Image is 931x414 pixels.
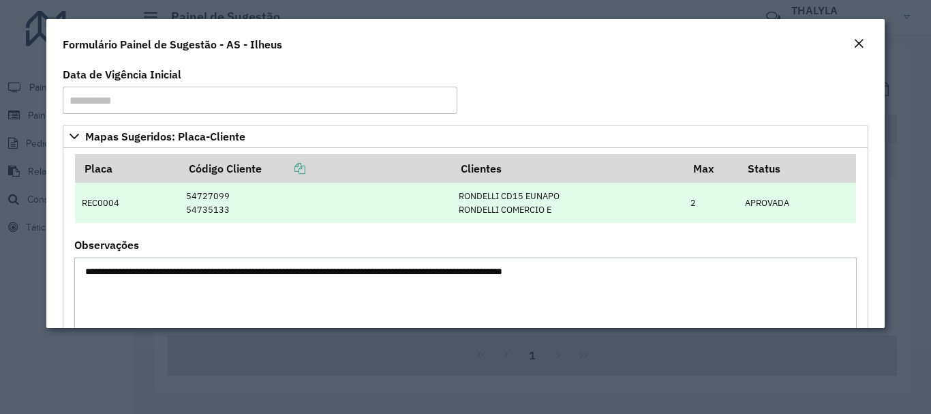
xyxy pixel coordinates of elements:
th: Status [738,154,856,183]
th: Código Cliente [179,154,452,183]
td: RONDELLI CD15 EUNAPO RONDELLI COMERCIO E [452,183,684,223]
td: APROVADA [738,183,856,223]
th: Placa [75,154,179,183]
label: Data de Vigência Inicial [63,66,181,83]
a: Mapas Sugeridos: Placa-Cliente [63,125,868,148]
em: Fechar [853,38,864,49]
th: Max [684,154,738,183]
th: Clientes [452,154,684,183]
td: 2 [684,183,738,223]
h4: Formulário Painel de Sugestão - AS - Ilheus [63,36,282,53]
label: Observações [74,237,139,253]
td: 54727099 54735133 [179,183,452,223]
button: Close [849,35,868,53]
td: REC0004 [75,183,179,223]
span: Mapas Sugeridos: Placa-Cliente [85,131,245,142]
a: Copiar [262,162,305,175]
